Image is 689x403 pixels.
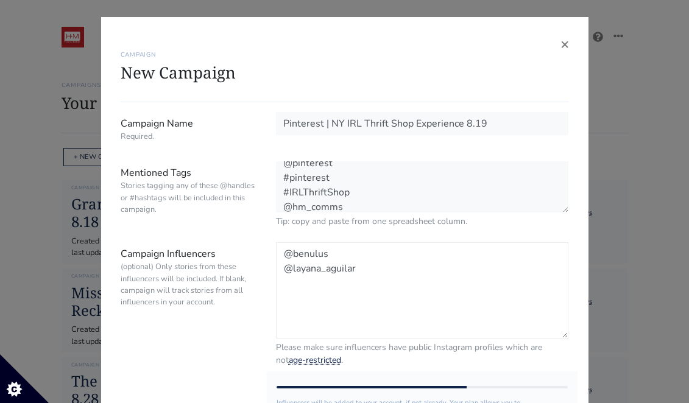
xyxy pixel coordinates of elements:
small: Stories tagging any of these @handles or #hashtags will be included in this campaign. [121,180,258,216]
small: Please make sure influencers have public Instagram profiles which are not . [276,341,569,366]
a: age-restricted [289,354,341,366]
h6: CAMPAIGN [121,51,569,58]
h1: New Campaign [121,63,569,82]
small: Required. [121,131,258,142]
input: Campaign Name [276,112,569,135]
label: Campaign Influencers [111,242,267,366]
label: Mentioned Tags [111,161,267,228]
label: Campaign Name [111,112,267,147]
small: Tip: copy and paste from one spreadsheet column. [276,215,569,228]
span: × [560,34,569,54]
button: Close [560,37,569,51]
small: (optional) Only stories from these influencers will be included. If blank, campaign will track st... [121,261,258,308]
